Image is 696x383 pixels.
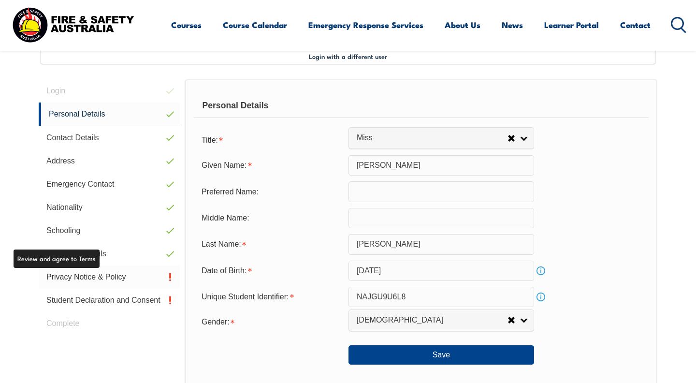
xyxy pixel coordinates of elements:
[544,12,599,38] a: Learner Portal
[39,173,180,196] a: Emergency Contact
[534,264,548,278] a: Info
[534,290,548,304] a: Info
[39,265,180,289] a: Privacy Notice & Policy
[309,52,387,60] span: Login with a different user
[445,12,480,38] a: About Us
[39,149,180,173] a: Address
[194,288,348,306] div: Unique Student Identifier is required.
[620,12,651,38] a: Contact
[39,103,180,126] a: Personal Details
[194,156,348,175] div: Given Name is required.
[194,235,348,253] div: Last Name is required.
[357,133,507,143] span: Miss
[223,12,287,38] a: Course Calendar
[171,12,202,38] a: Courses
[194,131,348,149] div: Title is required.
[39,196,180,219] a: Nationality
[348,287,534,307] input: 10 Characters no 1, 0, O or I
[194,94,649,118] div: Personal Details
[194,209,348,227] div: Middle Name:
[348,261,534,281] input: Select Date...
[308,12,423,38] a: Emergency Response Services
[39,289,180,312] a: Student Declaration and Consent
[357,315,507,325] span: [DEMOGRAPHIC_DATA]
[194,262,348,280] div: Date of Birth is required.
[194,182,348,201] div: Preferred Name:
[39,126,180,149] a: Contact Details
[39,219,180,242] a: Schooling
[39,242,180,265] a: Additional Details
[194,313,348,331] div: Gender is required.
[502,12,523,38] a: News
[348,345,534,365] button: Save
